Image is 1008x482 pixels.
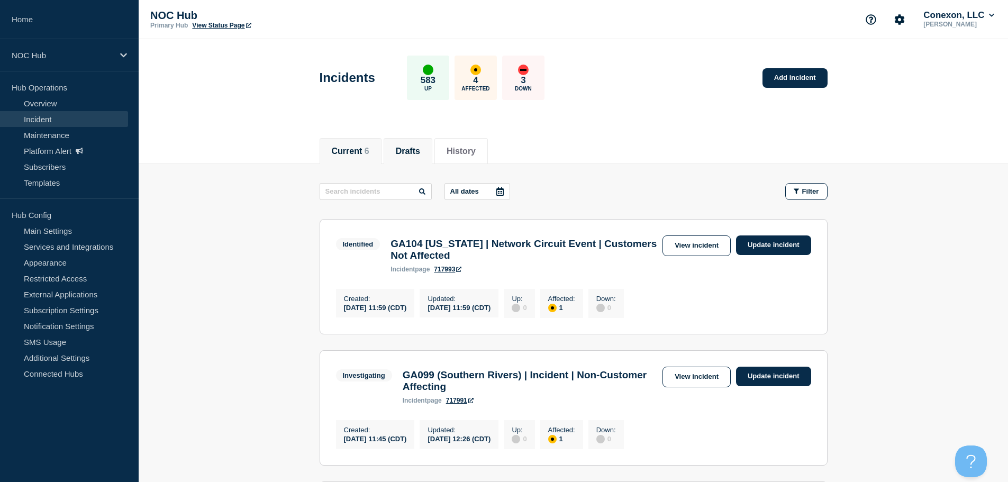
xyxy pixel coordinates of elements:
p: page [403,397,442,404]
a: View Status Page [192,22,251,29]
p: Up : [512,295,526,303]
button: Filter [785,183,828,200]
div: 0 [596,434,616,443]
div: 1 [548,434,575,443]
a: View incident [662,367,731,387]
div: [DATE] 11:59 (CDT) [344,303,407,312]
h3: GA104 [US_STATE] | Network Circuit Event | Customers Not Affected [391,238,657,261]
button: Account settings [888,8,911,31]
p: Updated : [428,426,491,434]
span: incident [403,397,427,404]
p: Affected : [548,426,575,434]
div: down [518,65,529,75]
p: Created : [344,295,407,303]
a: Update incident [736,235,811,255]
div: disabled [512,435,520,443]
div: 0 [512,303,526,312]
h3: GA099 (Southern Rivers) | Incident | Non-Customer Affecting [403,369,657,393]
a: Update incident [736,367,811,386]
span: Investigating [336,369,392,381]
p: All dates [450,187,479,195]
p: Created : [344,426,407,434]
button: All dates [444,183,510,200]
div: 0 [596,303,616,312]
p: Down : [596,295,616,303]
span: Identified [336,238,380,250]
h1: Incidents [320,70,375,85]
p: Affected [461,86,489,92]
div: affected [548,435,557,443]
div: disabled [596,304,605,312]
div: [DATE] 12:26 (CDT) [428,434,491,443]
div: [DATE] 11:59 (CDT) [428,303,491,312]
p: Down [515,86,532,92]
p: NOC Hub [12,51,113,60]
p: Up : [512,426,526,434]
div: up [423,65,433,75]
button: Conexon, LLC [921,10,996,21]
div: affected [470,65,481,75]
p: 583 [421,75,435,86]
span: 6 [365,147,369,156]
div: disabled [596,435,605,443]
button: History [447,147,476,156]
span: Filter [802,187,819,195]
p: NOC Hub [150,10,362,22]
a: Add incident [762,68,828,88]
p: page [391,266,430,273]
div: [DATE] 11:45 (CDT) [344,434,407,443]
a: 717991 [446,397,474,404]
button: Support [860,8,882,31]
iframe: Help Scout Beacon - Open [955,445,987,477]
p: Up [424,86,432,92]
p: 4 [473,75,478,86]
div: disabled [512,304,520,312]
p: Primary Hub [150,22,188,29]
p: 3 [521,75,525,86]
p: Updated : [428,295,491,303]
div: affected [548,304,557,312]
input: Search incidents [320,183,432,200]
p: Down : [596,426,616,434]
div: 0 [512,434,526,443]
div: 1 [548,303,575,312]
p: Affected : [548,295,575,303]
p: [PERSON_NAME] [921,21,996,28]
span: incident [391,266,415,273]
button: Drafts [396,147,420,156]
button: Current 6 [332,147,369,156]
a: View incident [662,235,731,256]
a: 717993 [434,266,461,273]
